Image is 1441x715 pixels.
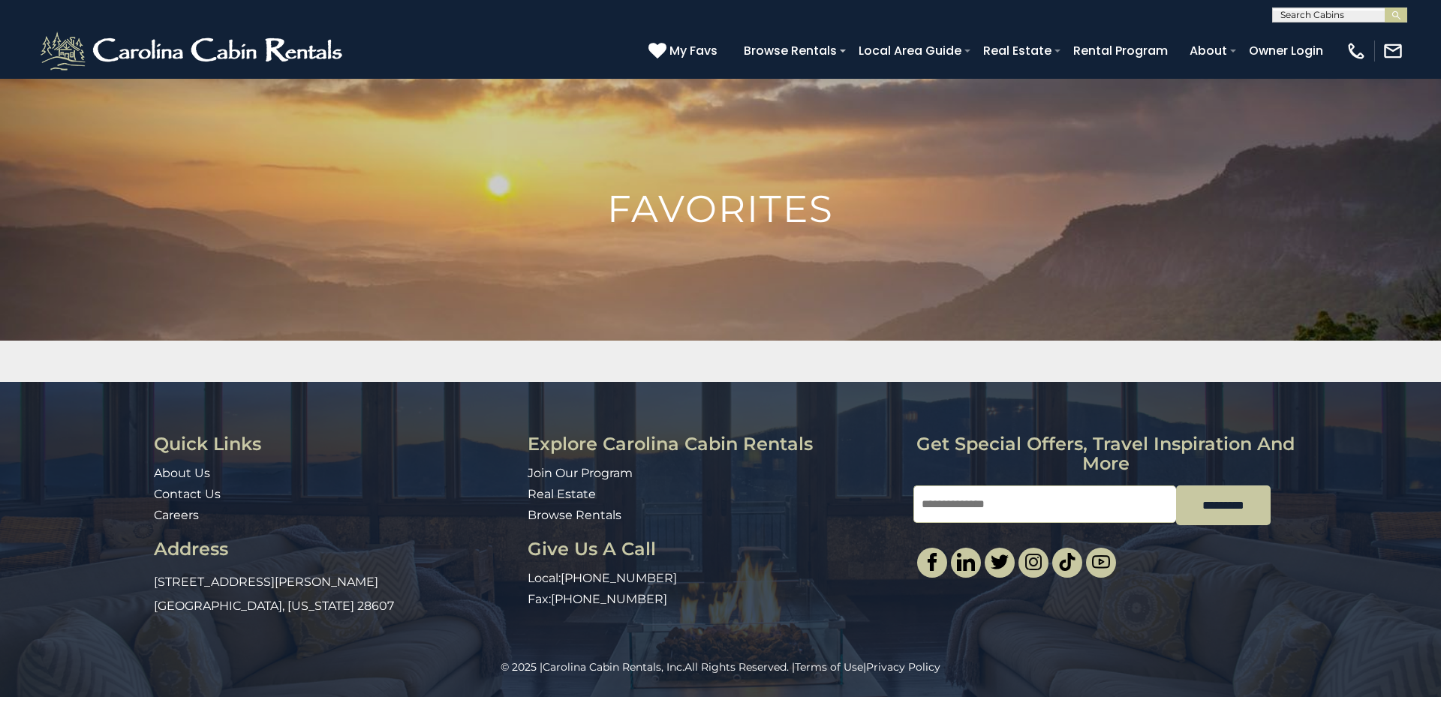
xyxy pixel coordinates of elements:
[957,553,975,571] img: linkedin-single.svg
[648,41,721,61] a: My Favs
[528,591,901,608] p: Fax:
[913,434,1298,474] h3: Get special offers, travel inspiration and more
[528,466,633,480] a: Join Our Program
[561,571,677,585] a: [PHONE_NUMBER]
[851,38,969,64] a: Local Area Guide
[976,38,1059,64] a: Real Estate
[795,660,863,674] a: Terms of Use
[543,660,684,674] a: Carolina Cabin Rentals, Inc.
[669,41,717,60] span: My Favs
[154,434,516,454] h3: Quick Links
[1382,41,1403,62] img: mail-regular-white.png
[528,570,901,587] p: Local:
[154,539,516,559] h3: Address
[736,38,844,64] a: Browse Rentals
[34,659,1407,674] p: All Rights Reserved. | |
[501,660,684,674] span: © 2025 |
[1092,553,1110,571] img: youtube-light.svg
[991,553,1009,571] img: twitter-single.svg
[1058,553,1076,571] img: tiktok.svg
[866,660,940,674] a: Privacy Policy
[154,508,199,522] a: Careers
[1182,38,1235,64] a: About
[528,508,621,522] a: Browse Rentals
[1066,38,1175,64] a: Rental Program
[1346,41,1367,62] img: phone-regular-white.png
[923,553,941,571] img: facebook-single.svg
[38,29,349,74] img: White-1-2.png
[154,466,210,480] a: About Us
[551,592,667,606] a: [PHONE_NUMBER]
[154,487,221,501] a: Contact Us
[528,539,901,559] h3: Give Us A Call
[154,570,516,618] p: [STREET_ADDRESS][PERSON_NAME] [GEOGRAPHIC_DATA], [US_STATE] 28607
[528,434,901,454] h3: Explore Carolina Cabin Rentals
[1024,553,1042,571] img: instagram-single.svg
[528,487,596,501] a: Real Estate
[1241,38,1331,64] a: Owner Login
